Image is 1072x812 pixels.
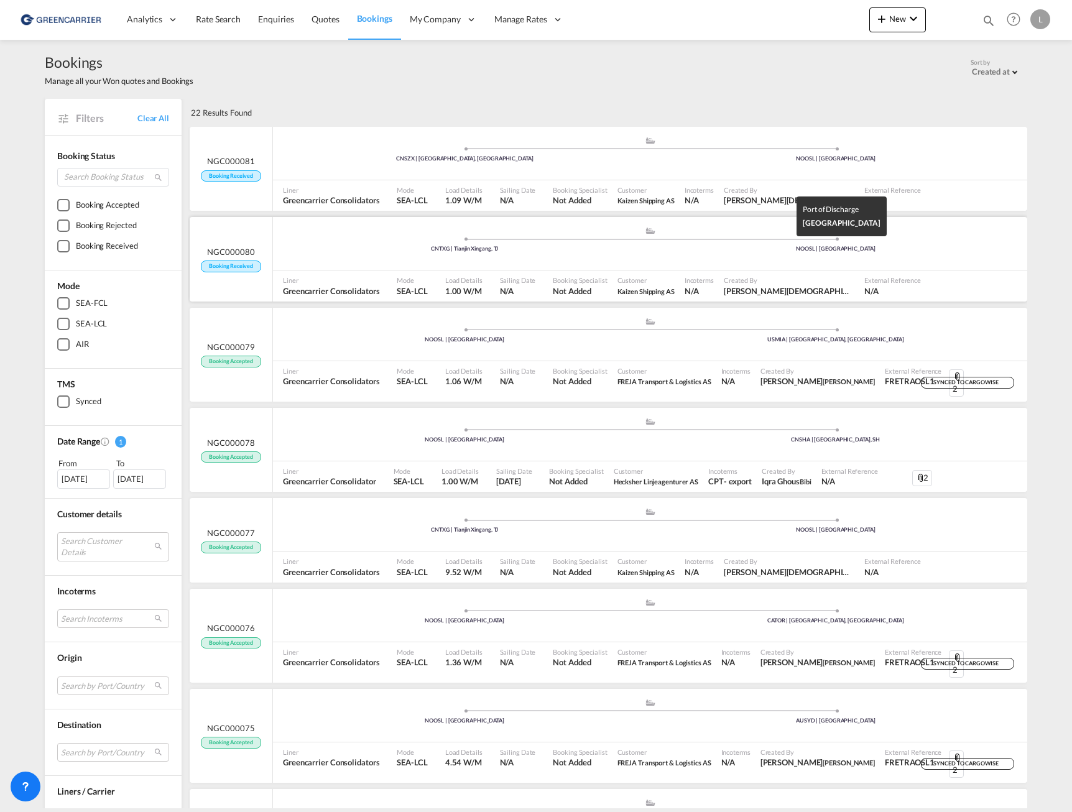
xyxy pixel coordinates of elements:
span: Customer [617,366,711,376]
span: Incoterms [708,466,752,476]
span: Customer [617,185,675,195]
span: Iqra Ghous Bibi [762,476,811,487]
span: New [874,14,921,24]
span: Greencarrier Consolidators [283,757,379,768]
span: Not Added [553,376,607,387]
span: Greencarrier Consolidators [283,285,379,297]
md-icon: icon-attachment [953,753,963,763]
span: Sailing Date [500,556,536,566]
span: Not Added [549,476,603,487]
md-icon: assets/icons/custom/ship-fill.svg [643,418,658,425]
span: Created By [760,747,875,757]
span: Created By [760,647,875,657]
md-icon: icon-attachment [916,473,926,483]
span: Kaizen Shipping AS [617,196,675,205]
span: SEA-LCL [397,285,427,297]
span: Booking Specialist [549,466,603,476]
md-icon: icon-magnify [982,14,996,27]
span: Hecksher Linjeagenturer AS [614,478,698,486]
span: Liner [283,556,379,566]
span: Rate Search [196,14,241,24]
span: FRETRAOSL1 [885,757,941,768]
span: Sailing Date [500,747,536,757]
div: NOOSL | [GEOGRAPHIC_DATA] [650,155,1022,163]
span: N/A [500,566,536,578]
span: N/A [864,195,921,206]
span: N/A [821,476,878,487]
span: Incoterms [721,647,751,657]
span: Greencarrier Consolidators [283,376,379,387]
md-checkbox: SEA-FCL [57,297,169,310]
span: Mode [57,280,80,291]
md-icon: icon-plus 400-fg [874,11,889,26]
div: From [57,457,112,469]
span: Filters [76,111,137,125]
span: Greencarrier Consolidators [283,657,379,668]
span: Booking Specialist [553,275,607,285]
span: FRETRAOSL1 [885,376,941,387]
span: Manage all your Won quotes and Bookings [45,75,193,86]
span: Mode [394,466,424,476]
span: Mode [397,647,427,657]
span: Booking Specialist [553,747,607,757]
span: NGC000081 [207,155,254,167]
span: Kaizen Shipping AS [617,195,675,206]
span: External Reference [864,275,921,285]
md-icon: assets/icons/custom/ship-fill.svg [643,800,658,806]
md-icon: assets/icons/custom/ship-fill.svg [643,228,658,234]
div: L [1030,9,1050,29]
span: External Reference [864,556,921,566]
span: N/A [500,657,536,668]
span: Incoterms [57,586,96,596]
md-icon: icon-magnify [154,173,163,182]
div: NGC000076 Booking Accepted assets/icons/custom/ship-fill.svgassets/icons/custom/roll-o-plane.svgP... [190,589,1027,683]
span: Liner [283,275,379,285]
span: NGC000077 [207,527,254,538]
span: SYNCED TO CARGOWISE [933,760,1001,772]
span: Not Added [553,757,607,768]
md-icon: assets/icons/custom/ship-fill.svg [643,137,658,144]
span: [PERSON_NAME] [823,377,875,385]
span: Customer [617,647,711,657]
span: Load Details [445,647,483,657]
md-icon: assets/icons/custom/ship-fill.svg [643,318,658,325]
span: Load Details [445,275,483,285]
span: SYNCED TO CARGOWISE [933,379,1001,390]
span: Liner [283,647,379,657]
span: Mode [397,185,427,195]
span: SEA-LCL [397,657,427,668]
span: FREJA Transport & Logistics AS [617,376,711,387]
div: Synced [76,395,101,408]
div: Created at [972,67,1010,76]
span: Greencarrier Consolidators [283,566,379,578]
span: Liner [283,466,376,476]
span: Kaizen Shipping AS [617,566,675,578]
span: 4.54 W/M [445,757,482,767]
span: N/A [500,757,536,768]
span: Booking Accepted [201,451,261,463]
span: Mode [397,747,427,757]
span: Kaizen Shipping AS [617,568,675,576]
span: SYNCED TO CARGOWISE [933,660,1001,671]
span: SEA-LCL [397,195,427,206]
span: Per Kristian Edvartsen [724,195,854,206]
span: External Reference [885,647,941,657]
span: Booking Accepted [201,542,261,553]
span: SEA-LCL [397,757,427,768]
div: Customer details [57,508,169,520]
span: FREJA Transport & Logistics AS [617,757,711,768]
span: FRETRAOSL1 [885,657,941,668]
md-checkbox: Synced [57,395,169,408]
div: AIR [76,338,89,351]
md-checkbox: AIR [57,338,169,351]
span: NGC000075 [207,722,254,734]
span: Booking Specialist [553,647,607,657]
span: Kaizen Shipping AS [617,285,675,297]
span: Liner [283,366,379,376]
md-icon: icon-attachment [953,372,963,382]
span: Customer details [57,509,121,519]
div: Help [1003,9,1030,31]
div: N/A [685,566,699,578]
span: Hecksher Linjeagenturer AS [614,476,698,487]
div: Origin [57,652,169,664]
